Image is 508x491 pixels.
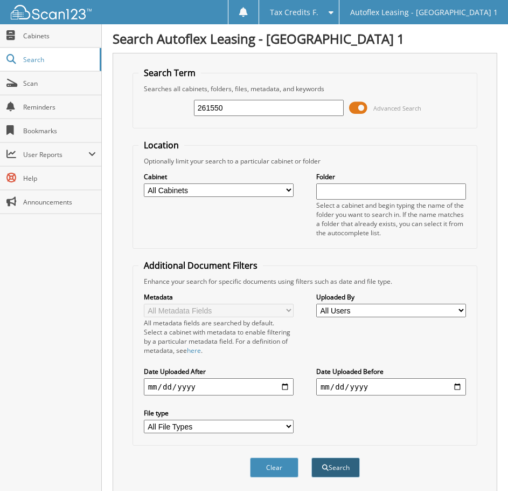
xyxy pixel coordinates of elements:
legend: Location [138,139,184,151]
span: Bookmarks [23,126,96,135]
h1: Search Autoflex Leasing - [GEOGRAPHIC_DATA] 1 [113,30,497,47]
label: Date Uploaded Before [316,367,466,376]
span: Cabinets [23,31,96,40]
label: Cabinet [144,172,294,181]
div: Select a cabinet and begin typing the name of the folder you want to search in. If the name match... [316,201,466,237]
span: Reminders [23,103,96,112]
legend: Search Term [138,67,201,79]
input: end [316,378,466,395]
iframe: Chat Widget [454,439,508,491]
legend: Additional Document Filters [138,260,263,271]
label: Date Uploaded After [144,367,294,376]
div: All metadata fields are searched by default. Select a cabinet with metadata to enable filtering b... [144,318,294,355]
span: Announcements [23,197,96,207]
span: Autoflex Leasing - [GEOGRAPHIC_DATA] 1 [350,9,498,16]
div: Enhance your search for specific documents using filters such as date and file type. [138,277,472,286]
span: Search [23,55,94,64]
span: Advanced Search [373,104,421,112]
a: here [187,346,201,355]
img: scan123-logo-white.svg [11,5,92,19]
label: Metadata [144,292,294,302]
div: Optionally limit your search to a particular cabinet or folder [138,156,472,166]
label: Folder [316,172,466,181]
input: start [144,378,294,395]
span: Scan [23,79,96,88]
span: Tax Credits F. [270,9,318,16]
span: User Reports [23,150,88,159]
label: Uploaded By [316,292,466,302]
div: Searches all cabinets, folders, files, metadata, and keywords [138,84,472,93]
span: Help [23,174,96,183]
label: File type [144,408,294,418]
button: Search [311,458,360,478]
button: Clear [250,458,298,478]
